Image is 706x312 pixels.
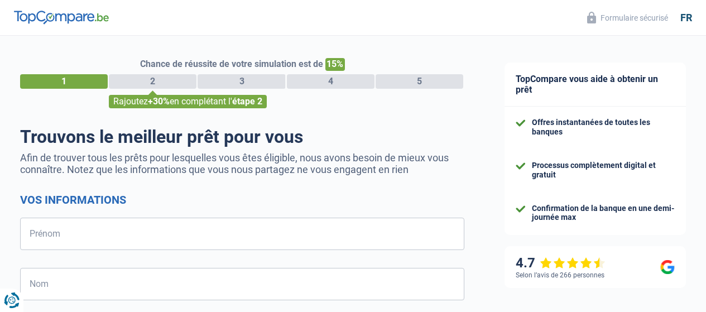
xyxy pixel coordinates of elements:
[20,74,108,89] div: 1
[376,74,463,89] div: 5
[532,118,675,137] div: Offres instantanées de toutes les banques
[516,271,604,279] div: Selon l’avis de 266 personnes
[532,161,675,180] div: Processus complètement digital et gratuit
[20,152,464,175] p: Afin de trouver tous les prêts pour lesquelles vous êtes éligible, nous avons besoin de mieux vou...
[580,8,675,27] button: Formulaire sécurisé
[505,63,686,107] div: TopCompare vous aide à obtenir un prêt
[532,204,675,223] div: Confirmation de la banque en une demi-journée max
[232,96,262,107] span: étape 2
[140,59,323,69] span: Chance de réussite de votre simulation est de
[148,96,170,107] span: +30%
[516,255,606,271] div: 4.7
[325,58,345,71] span: 15%
[287,74,374,89] div: 4
[198,74,285,89] div: 3
[680,12,692,24] div: fr
[20,126,464,147] h1: Trouvons le meilleur prêt pour vous
[109,74,196,89] div: 2
[109,95,267,108] div: Rajoutez en complétant l'
[20,193,464,207] h2: Vos informations
[14,11,109,24] img: TopCompare Logo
